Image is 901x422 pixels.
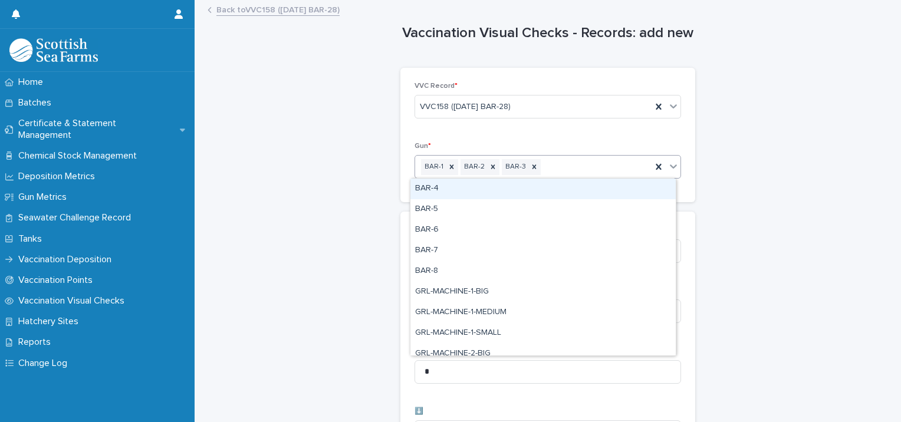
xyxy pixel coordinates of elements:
[14,316,88,327] p: Hatchery Sites
[421,159,445,175] div: BAR-1
[410,282,676,302] div: GRL-MACHINE-1-BIG
[216,2,340,16] a: Back toVVC158 ([DATE] BAR-28)
[14,295,134,306] p: Vaccination Visual Checks
[14,118,180,140] p: Certificate & Statement Management
[410,302,676,323] div: GRL-MACHINE-1-MEDIUM
[410,199,676,220] div: BAR-5
[14,192,76,203] p: Gun Metrics
[14,233,51,245] p: Tanks
[14,254,121,265] p: Vaccination Deposition
[420,101,511,113] span: VVC158 ([DATE] BAR-28)
[410,261,676,282] div: BAR-8
[14,97,61,108] p: Batches
[14,171,104,182] p: Deposition Metrics
[461,159,486,175] div: BAR-2
[410,344,676,364] div: GRL-MACHINE-2-BIG
[14,212,140,223] p: Seawater Challenge Record
[415,408,423,415] span: ⬇️
[14,150,146,161] p: Chemical Stock Management
[410,323,676,344] div: GRL-MACHINE-1-SMALL
[415,83,458,90] span: VVC Record
[410,220,676,240] div: BAR-6
[14,337,60,348] p: Reports
[14,77,52,88] p: Home
[400,25,695,42] h1: Vaccination Visual Checks - Records: add new
[415,143,431,150] span: Gun
[14,358,77,369] p: Change Log
[410,240,676,261] div: BAR-7
[410,179,676,199] div: BAR-4
[14,275,102,286] p: Vaccination Points
[9,38,98,62] img: uOABhIYSsOPhGJQdTwEw
[502,159,528,175] div: BAR-3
